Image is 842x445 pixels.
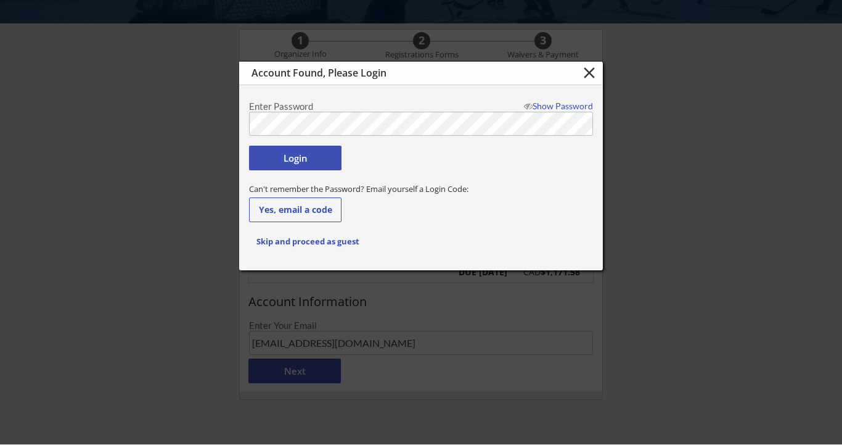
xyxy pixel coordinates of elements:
div: Show Password [518,102,593,110]
button: Yes, email a code [249,198,341,222]
div: Account Found, Please Login [251,67,545,79]
button: Login [249,146,341,170]
button: close [579,64,599,82]
div: Enter Password [249,102,517,111]
button: Skip and proceed as guest [249,229,366,254]
div: Can't remember the Password? Email yourself a Login Code: [249,183,593,194]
